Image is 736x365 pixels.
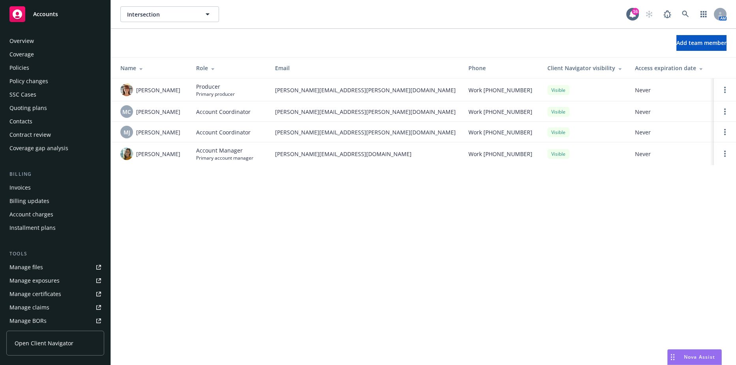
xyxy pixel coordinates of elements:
img: photo [120,147,133,160]
div: Email [275,64,456,72]
div: 16 [632,8,639,15]
a: Report a Bug [659,6,675,22]
span: [PERSON_NAME] [136,128,180,136]
a: Policy changes [6,75,104,88]
div: Tools [6,250,104,258]
a: Installment plans [6,222,104,234]
div: Name [120,64,184,72]
a: Open options [720,149,730,158]
button: Nova Assist [667,349,722,365]
span: Accounts [33,11,58,17]
span: Account Manager [196,146,253,155]
a: SSC Cases [6,88,104,101]
a: Open options [720,127,730,137]
a: Switch app [696,6,712,22]
div: Contract review [9,128,51,141]
div: Overview [9,35,34,47]
a: Open options [720,85,730,95]
a: Start snowing [641,6,657,22]
span: Never [635,128,709,136]
div: Coverage [9,48,34,61]
div: Visible [547,85,569,95]
span: MC [122,108,131,116]
a: Coverage gap analysis [6,142,104,155]
div: Invoices [9,181,31,194]
a: Overview [6,35,104,47]
a: Coverage [6,48,104,61]
span: Producer [196,82,235,91]
div: Manage claims [9,301,49,314]
a: Policies [6,61,104,74]
div: Drag to move [668,350,678,365]
span: [PERSON_NAME][EMAIL_ADDRESS][PERSON_NAME][DOMAIN_NAME] [275,86,456,94]
span: [PERSON_NAME] [136,150,180,158]
span: Work [PHONE_NUMBER] [468,86,532,94]
a: Accounts [6,3,104,25]
div: Quoting plans [9,102,47,114]
span: Work [PHONE_NUMBER] [468,150,532,158]
button: Intersection [120,6,219,22]
a: Open options [720,107,730,116]
a: Contract review [6,128,104,141]
span: Nova Assist [684,354,715,360]
div: Client Navigator visibility [547,64,622,72]
div: Manage files [9,261,43,274]
span: MJ [124,128,130,136]
div: Manage BORs [9,315,47,327]
img: photo [120,84,133,96]
div: Role [196,64,262,72]
span: Never [635,86,709,94]
span: [PERSON_NAME][EMAIL_ADDRESS][DOMAIN_NAME] [275,150,456,158]
span: Primary producer [196,91,235,97]
div: Installment plans [9,222,56,234]
div: Policies [9,61,29,74]
span: [PERSON_NAME][EMAIL_ADDRESS][PERSON_NAME][DOMAIN_NAME] [275,128,456,136]
div: Coverage gap analysis [9,142,68,155]
span: Open Client Navigator [15,339,73,347]
span: Work [PHONE_NUMBER] [468,108,532,116]
span: [PERSON_NAME] [136,86,180,94]
div: Manage exposures [9,274,60,287]
a: Account charges [6,208,104,221]
a: Manage exposures [6,274,104,287]
div: Phone [468,64,535,72]
a: Invoices [6,181,104,194]
a: Quoting plans [6,102,104,114]
span: [PERSON_NAME][EMAIL_ADDRESS][PERSON_NAME][DOMAIN_NAME] [275,108,456,116]
div: Account charges [9,208,53,221]
span: Account Coordinator [196,108,251,116]
div: Contacts [9,115,32,128]
div: Policy changes [9,75,48,88]
a: Manage claims [6,301,104,314]
div: Visible [547,149,569,159]
a: Search [678,6,693,22]
div: Billing updates [9,195,49,207]
a: Manage certificates [6,288,104,300]
span: Never [635,150,709,158]
div: Visible [547,107,569,117]
a: Billing updates [6,195,104,207]
button: Add team member [676,35,727,51]
div: Billing [6,170,104,178]
span: Intersection [127,10,195,19]
div: Visible [547,127,569,137]
span: Work [PHONE_NUMBER] [468,128,532,136]
div: Access expiration date [635,64,709,72]
span: [PERSON_NAME] [136,108,180,116]
span: Never [635,108,709,116]
div: Manage certificates [9,288,61,300]
span: Primary account manager [196,155,253,161]
div: SSC Cases [9,88,36,101]
a: Contacts [6,115,104,128]
span: Add team member [676,39,727,47]
a: Manage BORs [6,315,104,327]
span: Account Coordinator [196,128,251,136]
a: Manage files [6,261,104,274]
